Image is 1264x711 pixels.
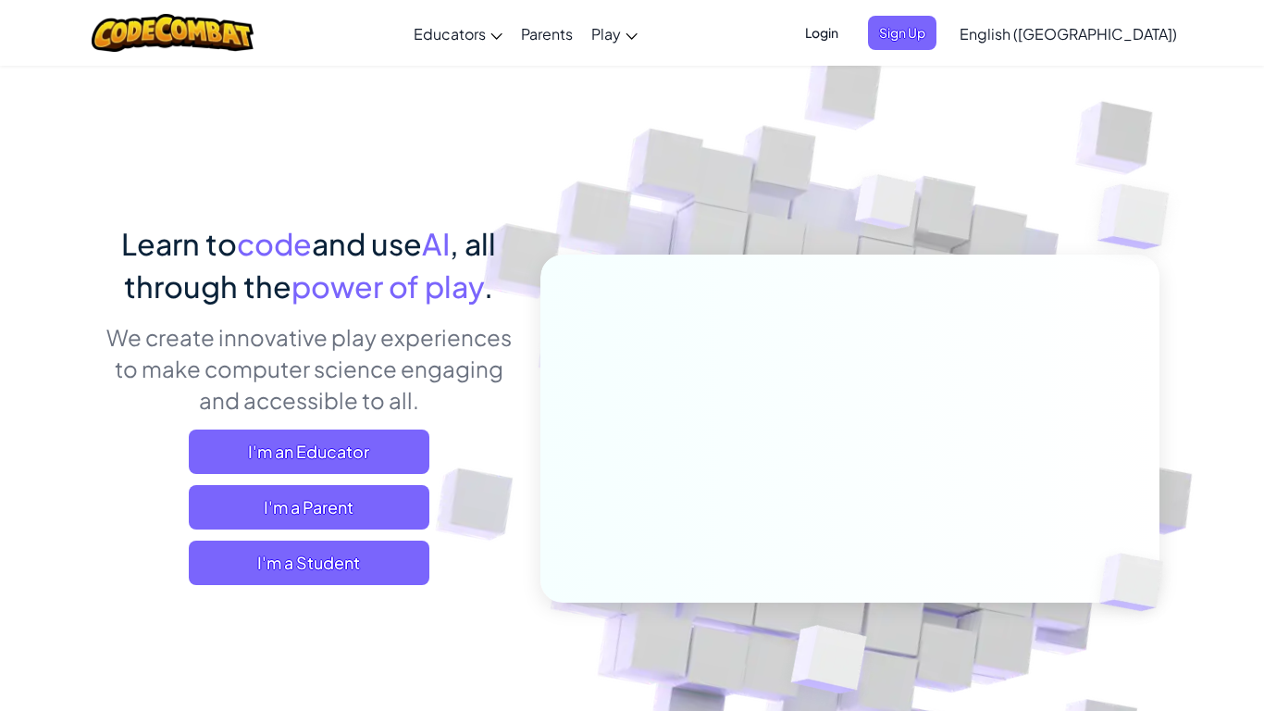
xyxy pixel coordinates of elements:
span: Play [591,24,621,44]
span: AI [422,225,450,262]
span: . [484,268,493,305]
span: and use [312,225,422,262]
span: Learn to [121,225,237,262]
a: I'm a Parent [189,485,429,530]
span: English ([GEOGRAPHIC_DATA]) [960,24,1177,44]
img: CodeCombat logo [92,14,254,52]
img: Overlap cubes [821,138,954,276]
a: Parents [512,8,582,58]
button: Login [794,16,849,50]
img: Overlap cubes [1069,515,1208,650]
img: Overlap cubes [1060,139,1221,295]
p: We create innovative play experiences to make computer science engaging and accessible to all. [105,321,513,416]
a: I'm an Educator [189,430,429,474]
a: English ([GEOGRAPHIC_DATA]) [950,8,1186,58]
span: code [237,225,312,262]
a: Play [582,8,647,58]
button: I'm a Student [189,541,429,585]
a: Educators [404,8,512,58]
button: Sign Up [868,16,936,50]
span: power of play [291,268,484,305]
span: Educators [414,24,486,44]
